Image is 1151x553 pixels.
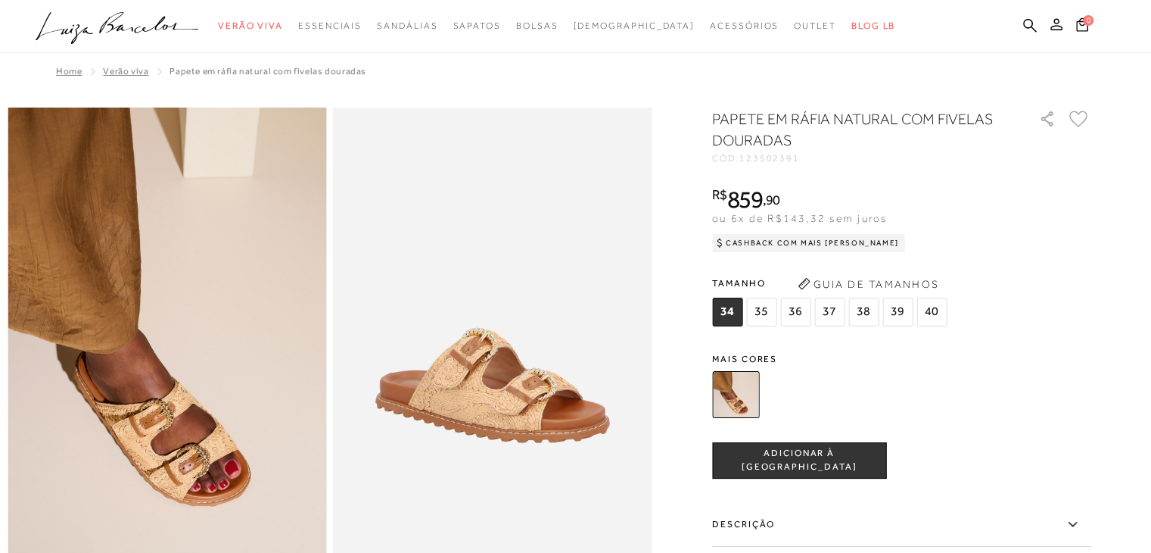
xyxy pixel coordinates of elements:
[851,12,895,40] a: BLOG LB
[710,20,779,31] span: Acessórios
[712,212,887,224] span: ou 6x de R$143,32 sem juros
[573,12,695,40] a: noSubCategoriesText
[218,12,283,40] a: categoryNavScreenReaderText
[916,298,947,326] span: 40
[713,447,885,473] span: ADICIONAR À [GEOGRAPHIC_DATA]
[377,20,437,31] span: Sandálias
[377,12,437,40] a: categoryNavScreenReaderText
[763,193,780,207] i: ,
[712,355,1090,364] span: Mais cores
[882,298,913,326] span: 39
[453,12,500,40] a: categoryNavScreenReaderText
[516,12,558,40] a: categoryNavScreenReaderText
[453,20,500,31] span: Sapatos
[712,298,742,326] span: 34
[814,298,845,326] span: 37
[712,234,905,252] div: Cashback com Mais [PERSON_NAME]
[712,188,727,202] i: R$
[103,66,148,77] a: Verão Viva
[170,66,366,77] span: PAPETE EM RÁFIA NATURAL COM FIVELAS DOURADAS
[851,20,895,31] span: BLOG LB
[1083,15,1093,26] span: 0
[739,153,800,164] span: 123502391
[712,503,1090,547] label: Descrição
[573,20,695,31] span: [DEMOGRAPHIC_DATA]
[712,272,950,295] span: Tamanho
[712,442,886,479] button: ADICIONAR À [GEOGRAPHIC_DATA]
[848,298,879,326] span: 38
[298,12,362,40] a: categoryNavScreenReaderText
[298,20,362,31] span: Essenciais
[727,186,763,213] span: 859
[712,154,1015,163] div: CÓD:
[712,108,996,151] h1: PAPETE EM RÁFIA NATURAL COM FIVELAS DOURADAS
[780,298,810,326] span: 36
[712,371,759,418] img: PAPETE EM RÁFIA NATURAL COM FIVELAS DOURADAS
[218,20,283,31] span: Verão Viva
[794,20,836,31] span: Outlet
[746,298,776,326] span: 35
[1072,17,1093,37] button: 0
[792,272,944,296] button: Guia de Tamanhos
[56,66,82,77] a: Home
[766,192,780,208] span: 90
[516,20,558,31] span: Bolsas
[794,12,836,40] a: categoryNavScreenReaderText
[710,12,779,40] a: categoryNavScreenReaderText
